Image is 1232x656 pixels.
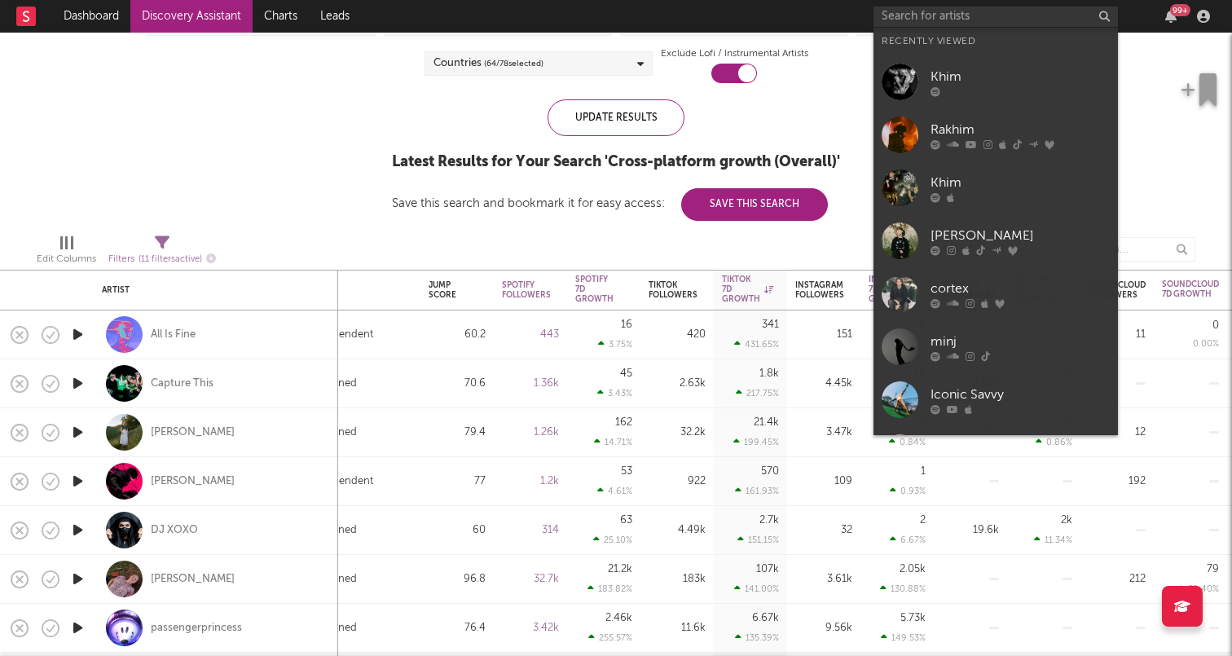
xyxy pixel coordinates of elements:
[759,368,779,379] div: 1.8k
[795,619,852,638] div: 9.56k
[1162,280,1219,299] div: Soundcloud 7D Growth
[649,472,706,491] div: 922
[575,275,614,304] div: Spotify 7D Growth
[598,339,632,350] div: 3.75 %
[37,229,96,276] div: Edit Columns
[931,332,1110,351] div: minj
[1193,340,1219,349] div: 0.00 %
[1089,570,1146,589] div: 212
[759,515,779,526] div: 2.7k
[881,632,926,643] div: 149.53 %
[942,521,999,540] div: 19.6k
[931,173,1110,192] div: Khim
[429,619,486,638] div: 76.4
[429,521,486,540] div: 60
[873,161,1118,214] a: Khim
[621,466,632,477] div: 53
[795,374,852,394] div: 4.45k
[597,486,632,496] div: 4.61 %
[502,570,559,589] div: 32.7k
[151,376,213,391] a: Capture This
[429,472,486,491] div: 77
[139,255,202,264] span: ( 11 filters active)
[151,572,235,587] a: [PERSON_NAME]
[151,621,242,636] a: passengerprincess
[920,515,926,526] div: 2
[649,325,706,345] div: 420
[762,319,779,330] div: 341
[608,564,632,575] div: 21.2k
[649,619,706,638] div: 11.6k
[735,632,779,643] div: 135.39 %
[795,472,852,491] div: 109
[890,486,926,496] div: 0.93 %
[737,535,779,545] div: 151.15 %
[649,374,706,394] div: 2.63k
[649,570,706,589] div: 183k
[873,320,1118,373] a: minj
[1073,237,1195,262] input: Search...
[151,328,196,342] a: All Is Fine
[873,426,1118,479] a: Iconic
[151,425,235,440] a: [PERSON_NAME]
[931,385,1110,404] div: Iconic Savvy
[681,188,828,221] button: Save This Search
[649,280,697,300] div: Tiktok Followers
[310,472,373,491] div: Independent
[873,7,1118,27] input: Search for artists
[754,417,779,428] div: 21.4k
[392,152,840,172] div: Latest Results for Your Search ' Cross-platform growth (Overall) '
[484,54,543,73] span: ( 64 / 78 selected)
[605,613,632,623] div: 2.46k
[502,280,551,300] div: Spotify Followers
[1036,437,1072,447] div: 0.86 %
[795,280,844,300] div: Instagram Followers
[548,99,684,136] div: Update Results
[931,279,1110,298] div: cortex
[931,226,1110,245] div: [PERSON_NAME]
[1034,535,1072,545] div: 11.34 %
[502,521,559,540] div: 314
[621,319,632,330] div: 16
[1207,564,1219,575] div: 79
[620,368,632,379] div: 45
[900,564,926,575] div: 2.05k
[502,374,559,394] div: 1.36k
[661,44,808,64] label: Exclude Lofi / Instrumental Artists
[588,632,632,643] div: 255.57 %
[795,423,852,442] div: 3.47k
[882,32,1110,51] div: Recently Viewed
[734,583,779,594] div: 141.00 %
[502,325,559,345] div: 443
[587,583,632,594] div: 183.82 %
[795,325,852,345] div: 151
[102,285,322,295] div: Artist
[1212,320,1219,331] div: 0
[752,613,779,623] div: 6.67k
[733,437,779,447] div: 199.45 %
[649,423,706,442] div: 32.2k
[597,388,632,398] div: 3.43 %
[429,374,486,394] div: 70.6
[756,564,779,575] div: 107k
[108,229,216,276] div: Filters(11 filters active)
[795,521,852,540] div: 32
[151,523,198,538] a: DJ XOXO
[151,474,235,489] div: [PERSON_NAME]
[37,249,96,269] div: Edit Columns
[873,108,1118,161] a: Rakhim
[735,486,779,496] div: 161.93 %
[722,275,773,304] div: Tiktok 7D Growth
[889,437,926,447] div: 0.84 %
[1061,515,1072,526] div: 2k
[310,325,373,345] div: Independent
[502,619,559,638] div: 3.42k
[734,339,779,350] div: 431.65 %
[931,67,1110,86] div: Khim
[890,535,926,545] div: 6.67 %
